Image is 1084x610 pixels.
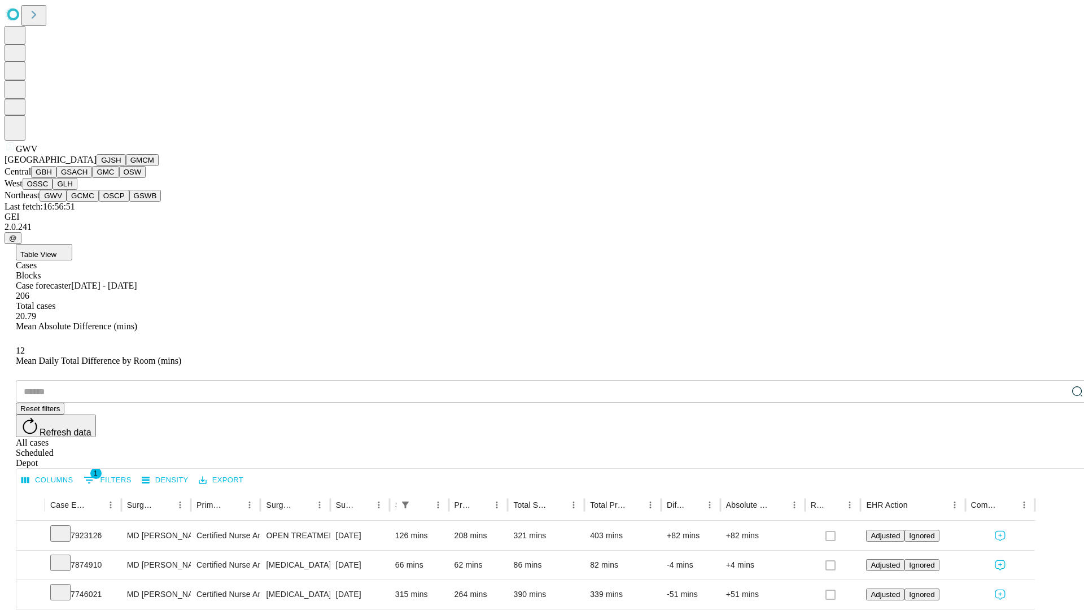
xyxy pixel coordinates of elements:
[430,497,446,513] button: Menu
[87,497,103,513] button: Sort
[726,580,799,609] div: +51 mins
[266,551,324,579] div: [MEDICAL_DATA] PLACEMENT [MEDICAL_DATA]
[667,580,715,609] div: -51 mins
[513,521,579,550] div: 321 mins
[16,291,29,300] span: 206
[16,281,71,290] span: Case forecaster
[414,497,430,513] button: Sort
[172,497,188,513] button: Menu
[19,472,76,489] button: Select columns
[395,521,443,550] div: 126 mins
[871,590,900,599] span: Adjusted
[266,521,324,550] div: OPEN TREATMENT ANTERIOR PELVIC RING FRACTURE
[667,521,715,550] div: +82 mins
[99,190,129,202] button: OSCP
[40,428,91,437] span: Refresh data
[92,166,119,178] button: GMC
[909,531,934,540] span: Ignored
[16,356,181,365] span: Mean Daily Total Difference by Room (mins)
[395,580,443,609] div: 315 mins
[871,531,900,540] span: Adjusted
[20,250,56,259] span: Table View
[513,580,579,609] div: 390 mins
[16,144,37,154] span: GWV
[686,497,702,513] button: Sort
[489,497,505,513] button: Menu
[336,551,384,579] div: [DATE]
[16,311,36,321] span: 20.79
[16,346,25,355] span: 12
[5,167,31,176] span: Central
[312,497,327,513] button: Menu
[296,497,312,513] button: Sort
[5,202,75,211] span: Last fetch: 16:56:51
[127,551,185,579] div: MD [PERSON_NAME] [PERSON_NAME] Md
[667,500,685,509] div: Difference
[909,561,934,569] span: Ignored
[71,281,137,290] span: [DATE] - [DATE]
[395,500,396,509] div: Scheduled In Room Duration
[1016,497,1032,513] button: Menu
[454,521,502,550] div: 208 mins
[5,232,21,244] button: @
[454,580,502,609] div: 264 mins
[127,580,185,609] div: MD [PERSON_NAME] [PERSON_NAME] Md
[40,190,67,202] button: GWV
[904,530,939,542] button: Ignored
[336,500,354,509] div: Surgery Date
[642,497,658,513] button: Menu
[126,154,159,166] button: GMCM
[5,190,40,200] span: Northeast
[871,561,900,569] span: Adjusted
[156,497,172,513] button: Sort
[904,559,939,571] button: Ignored
[50,580,116,609] div: 7746021
[336,521,384,550] div: [DATE]
[513,551,579,579] div: 86 mins
[355,497,371,513] button: Sort
[590,521,655,550] div: 403 mins
[266,580,324,609] div: [MEDICAL_DATA] COMPLEX INTRACRANIAL ANUERYSM CAROTID CIRCULATION
[53,178,77,190] button: GLH
[127,521,185,550] div: MD [PERSON_NAME] [PERSON_NAME] Md
[16,415,96,437] button: Refresh data
[16,403,64,415] button: Reset filters
[97,154,126,166] button: GJSH
[22,526,39,546] button: Expand
[139,472,191,489] button: Density
[129,190,161,202] button: GSWB
[397,497,413,513] div: 1 active filter
[1000,497,1016,513] button: Sort
[5,222,1079,232] div: 2.0.241
[566,497,582,513] button: Menu
[9,234,17,242] span: @
[50,500,86,509] div: Case Epic Id
[866,530,904,542] button: Adjusted
[127,500,155,509] div: Surgeon Name
[866,589,904,600] button: Adjusted
[866,559,904,571] button: Adjusted
[50,551,116,579] div: 7874910
[702,497,718,513] button: Menu
[67,190,99,202] button: GCMC
[909,590,934,599] span: Ignored
[23,178,53,190] button: OSSC
[397,497,413,513] button: Show filters
[266,500,294,509] div: Surgery Name
[909,497,925,513] button: Sort
[513,500,549,509] div: Total Scheduled Duration
[786,497,802,513] button: Menu
[842,497,858,513] button: Menu
[550,497,566,513] button: Sort
[971,500,999,509] div: Comments
[16,301,55,311] span: Total cases
[947,497,963,513] button: Menu
[454,500,473,509] div: Predicted In Room Duration
[56,166,92,178] button: GSACH
[726,500,770,509] div: Absolute Difference
[811,500,825,509] div: Resolved in EHR
[81,471,134,489] button: Show filters
[242,497,257,513] button: Menu
[726,551,799,579] div: +4 mins
[196,500,225,509] div: Primary Service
